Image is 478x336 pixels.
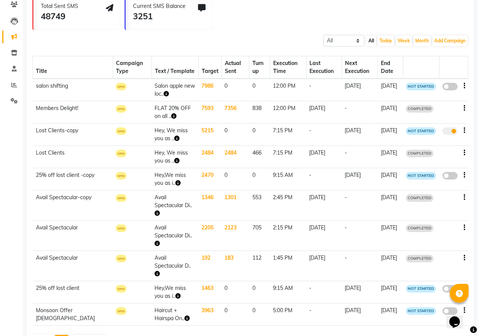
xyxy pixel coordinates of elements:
td: [DATE] [378,281,403,303]
span: sms [116,225,127,232]
td: - [306,168,342,190]
td: 0 [221,281,249,303]
button: Today [377,36,394,46]
td: 2205 [198,221,221,251]
td: 7986 [198,79,221,101]
td: 25% off lost client -copy [33,168,113,190]
button: Month [413,36,431,46]
label: true [442,127,458,135]
td: 0 [249,281,270,303]
td: - [306,124,342,146]
td: Hey,We miss you as i.. [152,281,198,303]
td: Hey, We miss you as .. [152,124,198,146]
span: sms [116,255,127,262]
td: 7:15 PM [270,146,306,168]
iframe: chat widget [446,306,470,328]
td: Avail Spectacular [33,251,113,281]
span: sms [116,172,127,180]
td: [DATE] [378,168,403,190]
td: 553 [249,190,270,221]
td: salon shifting [33,79,113,101]
td: [DATE] [378,221,403,251]
th: Last Execution [306,56,342,79]
th: Target [198,56,221,79]
td: 12:00 PM [270,79,306,101]
td: Salon apple new loc.. [152,79,198,101]
td: [DATE] [306,146,342,168]
td: [DATE] [306,221,342,251]
td: - [342,190,377,221]
td: 2484 [198,146,221,168]
td: 2:45 PM [270,190,306,221]
td: Avail Spectacular Di.. [152,221,198,251]
span: COMPLETED [406,255,433,262]
label: false [442,172,458,180]
span: NOT STARTED [406,172,436,180]
td: Lost Clients [33,146,113,168]
td: [DATE] [378,251,403,281]
td: 1:45 PM [270,251,306,281]
td: [DATE] [306,101,342,124]
td: Hey,We miss you as i.. [152,168,198,190]
td: - [342,251,377,281]
td: [DATE] [378,79,403,101]
span: sms [116,127,127,135]
td: 0 [221,168,249,190]
td: Hey, We miss you as .. [152,146,198,168]
td: Lost Clients-copy [33,124,113,146]
th: Text / Template [152,56,198,79]
td: [DATE] [342,124,377,146]
td: 0 [249,168,270,190]
td: 2470 [198,168,221,190]
span: NOT STARTED [406,83,436,90]
td: 2123 [221,221,249,251]
label: false [442,285,458,293]
td: 7:15 PM [270,124,306,146]
td: 0 [249,124,270,146]
th: Actual Sent [221,56,249,79]
td: Avail Spectacular Di.. [152,190,198,221]
th: Next Execution [342,56,377,79]
td: 2484 [221,146,249,168]
td: 3963 [198,303,221,326]
td: FLAT 20% OFF on all .. [152,101,198,124]
td: [DATE] [306,190,342,221]
span: NOT STARTED [406,285,436,293]
td: 2:15 PM [270,221,306,251]
td: - [342,221,377,251]
td: 0 [249,79,270,101]
td: - [306,281,342,303]
td: [DATE] [378,101,403,124]
td: Haircut + Hairspa On.. [152,303,198,326]
td: Avail Spectacular [33,221,113,251]
button: All [367,36,376,46]
span: COMPLETED [406,105,433,113]
td: - [342,146,377,168]
td: [DATE] [378,146,403,168]
td: [DATE] [342,281,377,303]
td: 838 [249,101,270,124]
th: Turn up [249,56,270,79]
span: sms [116,194,127,202]
td: [DATE] [342,168,377,190]
td: [DATE] [378,124,403,146]
td: 466 [249,146,270,168]
span: sms [116,150,127,157]
td: Members Delight! [33,101,113,124]
td: 7593 [198,101,221,124]
td: 192 [198,251,221,281]
td: 25% off lost client [33,281,113,303]
td: 0 [221,79,249,101]
button: Week [396,36,412,46]
td: [DATE] [378,190,403,221]
td: - [342,101,377,124]
label: false [442,307,458,315]
td: 0 [221,303,249,326]
td: 0 [221,124,249,146]
td: 7356 [221,101,249,124]
td: 9:15 AM [270,168,306,190]
td: 1301 [221,190,249,221]
td: 705 [249,221,270,251]
th: Title [33,56,113,79]
th: End Date [378,56,403,79]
